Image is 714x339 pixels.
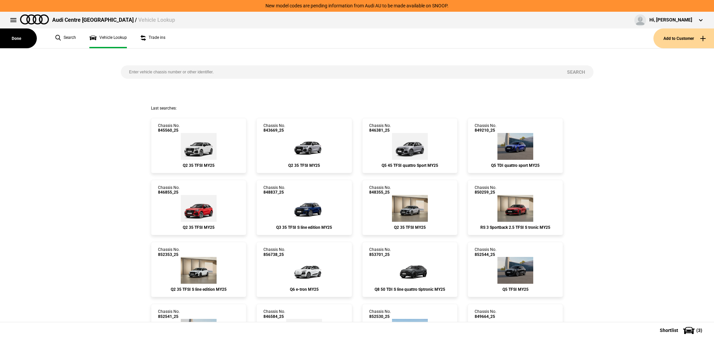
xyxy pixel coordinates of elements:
[263,123,285,133] div: Chassis No.
[369,128,391,133] span: 846381_25
[263,247,285,257] div: Chassis No.
[475,314,496,319] span: 849664_25
[263,252,285,257] span: 856738_25
[89,28,127,48] a: Vehicle Lookup
[475,123,496,133] div: Chassis No.
[369,225,451,230] div: Q2 35 TFSI MY25
[369,163,451,168] div: Q5 45 TFSI quattro Sport MY25
[140,28,165,48] a: Trade ins
[158,225,239,230] div: Q2 35 TFSI MY25
[284,133,324,160] img: Audi_GAGBKG_25_YM_L5L5_WA7_4E7_PXC_2JG_PAI_C7M_(Nadin:_2JG_4E7_C48_C7M_PAI_PXC_WA7)_ext.png
[158,128,180,133] span: 845560_25
[475,128,496,133] span: 849210_25
[263,225,345,230] div: Q3 35 TFSI S line edition MY25
[392,133,428,160] img: Audi_FYGB3Y_25S_YM_L5L5_3FU_4ZD_WA9_PCF_3S2_PV3_9VD_6NQ_5MF_V71_(Nadin:_3FU_3S2_4ZD_5MF_6FJ_6NQ_9...
[497,195,533,222] img: Audi_8YFRWY_25_TG_B1B1_WA9_5MB_PEJ_5J5_64U_(Nadin:_5J5_5MB_64U_C48_PEJ_S7K_WA9)_ext.png
[369,252,391,257] span: 853701_25
[158,287,239,292] div: Q2 35 TFSI S line edition MY25
[263,128,285,133] span: 843669_25
[475,163,556,168] div: Q5 TDI quattro sport MY25
[653,28,714,48] button: Add to Customer
[263,287,345,292] div: Q6 e-tron MY25
[158,185,180,195] div: Chassis No.
[158,247,180,257] div: Chassis No.
[121,65,559,79] input: Enter vehicle chassis number or other identifier.
[475,185,496,195] div: Chassis No.
[263,314,285,319] span: 846584_25
[497,257,533,284] img: Audi_GUBAZG_25_FW_0E0E_3FU_PAH_6FJ_(Nadin:_3FU_6FJ_C56_PAH)_ext.png
[369,190,391,195] span: 848355_25
[263,163,345,168] div: Q2 35 TFSI MY25
[158,252,180,257] span: 852353_25
[660,328,678,333] span: Shortlist
[475,190,496,195] span: 850259_25
[158,309,180,319] div: Chassis No.
[284,195,324,222] img: Audi_F3BCCX_25LE_FZ_2D2D_3S2_6FJ_V72_WN8_(Nadin:_3S2_6FJ_C62_V72_WN8)_ext.png
[649,17,692,23] div: Hi, [PERSON_NAME]
[650,322,714,339] button: Shortlist(3)
[158,123,180,133] div: Chassis No.
[696,328,702,333] span: ( 3 )
[181,195,217,222] img: Audi_GAGBKG_25_YM_B1B1_3FB_4A3_QQ2_WA7_4E7_PXC_2JG_7TM_PAI_C7M_(Nadin:_2JG_3FB_4A3_4E7_7TM_C50_C7...
[52,16,175,24] div: Audi Centre [GEOGRAPHIC_DATA] /
[559,65,593,79] button: Search
[475,247,496,257] div: Chassis No.
[158,163,239,168] div: Q2 35 TFSI MY25
[181,133,217,160] img: Audi_GAGBKG_25_YM_Z9Z9_WA7_PXC_2JG_PAI_C7M_(Nadin:_2JG_C49_C7M_PAI_PXC_WA7)_ext.png
[181,257,217,284] img: Audi_GAGCKG_25_YM_2Y2Y_WA9_U80_4E7_PAI_4ZP_(Nadin:_4E7_4ZP_C51_PAI_U80_WA9)_ext.png
[263,190,285,195] span: 848837_25
[475,287,556,292] div: Q5 TFSI MY25
[158,190,180,195] span: 846855_25
[390,257,430,284] img: Audi_4MT0N2_25_EI_6Y6Y_PAH_WC7_N0Q_6FJ_3S2_WF9_F23_WC7-1_(Nadin:_3S2_6FJ_C96_F23_N0Q_PAH_WC7_WF9)...
[369,123,391,133] div: Chassis No.
[369,247,391,257] div: Chassis No.
[475,309,496,319] div: Chassis No.
[392,195,428,222] img: Audi_GAGBKG_25_YM_L5L5_WA7_4E7_PXC_2JG_PAI_C7M_(Nadin:_2JG_4E7_C50_C7M_PAI_PXC_WA7)_ext.png
[138,17,175,23] span: Vehicle Lookup
[369,309,391,319] div: Chassis No.
[284,257,324,284] img: Audi_GFBA1A_25_FW_2Y2Y__(Nadin:_C06)_ext.png
[475,225,556,230] div: RS 3 Sportback 2.5 TFSI S tronic MY25
[151,106,177,111] span: Last searches:
[475,252,496,257] span: 852544_25
[158,314,180,319] span: 852541_25
[497,133,533,160] img: Audi_GUBAUY_25S_GX_6I6I_PAH_WA7_5MB_6FJ_WXC_PWL_F80_H65_(Nadin:_5MB_6FJ_C56_F80_H65_PAH_PWL_S9S_W...
[55,28,76,48] a: Search
[263,309,285,319] div: Chassis No.
[369,314,391,319] span: 852530_25
[369,287,451,292] div: Q8 50 TDI S line quattro tiptronic MY25
[20,14,49,24] img: audi.png
[263,185,285,195] div: Chassis No.
[369,185,391,195] div: Chassis No.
